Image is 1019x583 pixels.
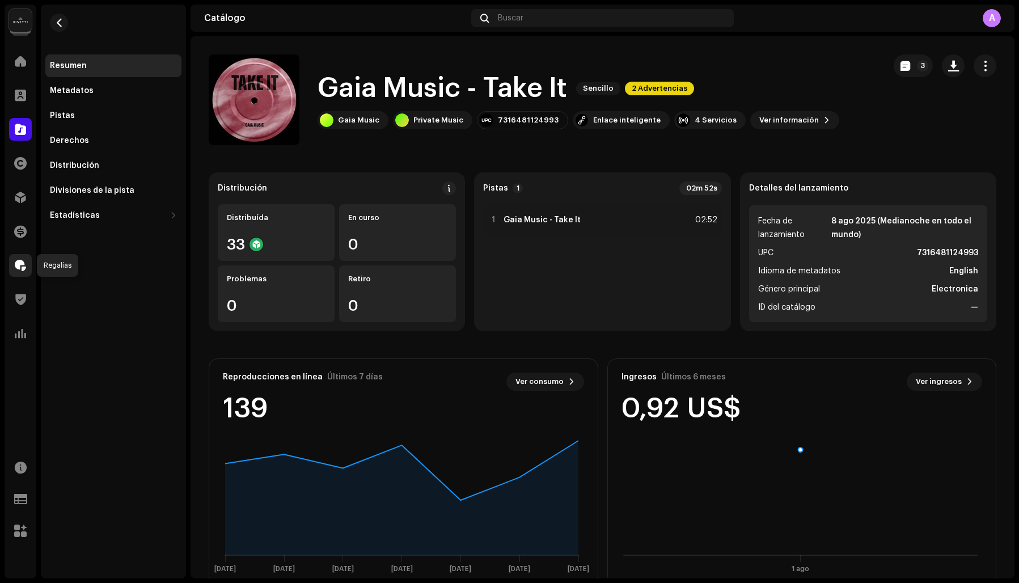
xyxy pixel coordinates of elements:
[50,161,99,170] div: Distribución
[498,116,559,125] div: 7316481124993
[695,116,737,125] div: 4 Servicios
[625,82,694,95] span: 2 Advertencias
[759,109,819,132] span: Ver información
[214,565,236,573] text: [DATE]
[45,79,181,102] re-m-nav-item: Metadatos
[621,373,657,382] div: Ingresos
[792,565,809,572] text: 1 ago
[916,370,962,393] span: Ver ingresos
[50,136,89,145] div: Derechos
[971,301,978,314] strong: —
[227,213,325,222] div: Distribuída
[983,9,1001,27] div: A
[576,82,620,95] span: Sencillo
[227,274,325,284] div: Problemas
[758,301,815,314] span: ID del catálogo
[679,181,722,195] div: 02m 52s
[45,179,181,202] re-m-nav-item: Divisiones de la pista
[50,211,100,220] div: Estadísticas
[50,111,75,120] div: Pistas
[749,184,848,193] strong: Detalles del lanzamiento
[348,274,447,284] div: Retiro
[692,213,717,227] div: 02:52
[223,373,323,382] div: Reproducciones en línea
[831,214,978,242] strong: 8 ago 2025 (Medianoche en todo el mundo)
[318,70,567,107] h1: Gaia Music - Take It
[758,282,820,296] span: Género principal
[917,60,928,71] p-badge: 3
[907,373,982,391] button: Ver ingresos
[332,565,354,573] text: [DATE]
[661,373,726,382] div: Últimos 6 meses
[9,9,32,32] img: 02a7c2d3-3c89-4098-b12f-2ff2945c95ee
[338,116,379,125] div: Gaia Music
[45,104,181,127] re-m-nav-item: Pistas
[413,116,463,125] div: Private Music
[750,111,839,129] button: Ver información
[50,186,134,195] div: Divisiones de la pista
[391,565,413,573] text: [DATE]
[758,246,773,260] span: UPC
[932,282,978,296] strong: Electronica
[45,54,181,77] re-m-nav-item: Resumen
[504,216,581,225] strong: Gaia Music - Take It
[758,264,840,278] span: Idioma de metadatos
[50,61,87,70] div: Resumen
[45,129,181,152] re-m-nav-item: Derechos
[50,86,94,95] div: Metadatos
[515,370,564,393] span: Ver consumo
[45,204,181,227] re-m-nav-dropdown: Estadísticas
[509,565,530,573] text: [DATE]
[348,213,447,222] div: En curso
[218,184,267,193] div: Distribución
[273,565,295,573] text: [DATE]
[45,154,181,177] re-m-nav-item: Distribución
[506,373,584,391] button: Ver consumo
[917,246,978,260] strong: 7316481124993
[949,264,978,278] strong: English
[758,214,829,242] span: Fecha de lanzamiento
[894,54,933,77] button: 3
[593,116,661,125] div: Enlace inteligente
[513,183,523,193] p-badge: 1
[483,184,508,193] strong: Pistas
[568,565,589,573] text: [DATE]
[327,373,383,382] div: Últimos 7 días
[498,14,523,23] span: Buscar
[450,565,471,573] text: [DATE]
[204,14,467,23] div: Catálogo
